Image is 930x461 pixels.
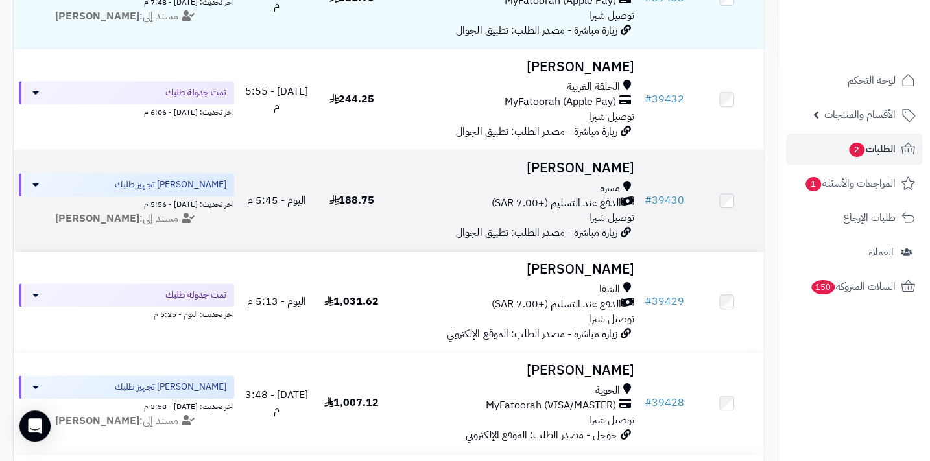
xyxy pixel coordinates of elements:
[329,193,374,208] span: 188.75
[786,202,922,233] a: طلبات الإرجاع
[786,134,922,165] a: الطلبات2
[329,91,374,107] span: 244.25
[644,294,684,309] a: #39429
[588,8,634,23] span: توصيل شبرا
[786,168,922,199] a: المراجعات والأسئلة1
[55,413,139,429] strong: [PERSON_NAME]
[55,211,139,226] strong: [PERSON_NAME]
[115,178,226,191] span: [PERSON_NAME] تجهيز طلبك
[588,412,634,428] span: توصيل شبرا
[55,8,139,24] strong: [PERSON_NAME]
[644,395,684,410] a: #39428
[595,383,619,398] span: الحوية
[811,279,836,295] span: 150
[19,307,234,320] div: اخر تحديث: اليوم - 5:25 م
[324,294,379,309] span: 1,031.62
[842,10,918,37] img: logo-2.png
[324,395,379,410] span: 1,007.12
[644,91,651,107] span: #
[504,95,615,110] span: MyFatoorah (Apple Pay)
[588,311,634,327] span: توصيل شبرا
[19,399,234,412] div: اخر تحديث: [DATE] - 3:58 م
[165,289,226,301] span: تمت جدولة طلبك
[868,243,894,261] span: العملاء
[786,237,922,268] a: العملاء
[599,282,619,297] span: الشفا
[644,395,651,410] span: #
[485,398,615,413] span: MyFatoorah (VISA/MASTER)
[456,23,617,38] span: زيارة مباشرة - مصدر الطلب: تطبيق الجوال
[9,9,244,24] div: مسند إلى:
[447,326,617,342] span: زيارة مباشرة - مصدر الطلب: الموقع الإلكتروني
[786,65,922,96] a: لوحة التحكم
[394,60,634,75] h3: [PERSON_NAME]
[588,109,634,124] span: توصيل شبرا
[247,294,306,309] span: اليوم - 5:13 م
[599,181,619,196] span: مسره
[456,225,617,241] span: زيارة مباشرة - مصدر الطلب: تطبيق الجوال
[466,427,617,443] span: جوجل - مصدر الطلب: الموقع الإلكتروني
[786,271,922,302] a: السلات المتروكة150
[394,161,634,176] h3: [PERSON_NAME]
[491,297,621,312] span: الدفع عند التسليم (+7.00 SAR)
[566,80,619,95] span: الحلقة الغربية
[848,140,896,158] span: الطلبات
[245,84,308,114] span: [DATE] - 5:55 م
[588,210,634,226] span: توصيل شبرا
[456,124,617,139] span: زيارة مباشرة - مصدر الطلب: تطبيق الجوال
[165,86,226,99] span: تمت جدولة طلبك
[115,381,226,394] span: [PERSON_NAME] تجهيز طلبك
[848,142,865,158] span: 2
[9,211,244,226] div: مسند إلى:
[824,106,896,124] span: الأقسام والمنتجات
[491,196,621,211] span: الدفع عند التسليم (+7.00 SAR)
[805,176,822,192] span: 1
[644,294,651,309] span: #
[810,278,896,296] span: السلات المتروكة
[9,414,244,429] div: مسند إلى:
[394,363,634,378] h3: [PERSON_NAME]
[19,104,234,118] div: اخر تحديث: [DATE] - 6:06 م
[804,174,896,193] span: المراجعات والأسئلة
[644,193,684,208] a: #39430
[247,193,306,208] span: اليوم - 5:45 م
[644,193,651,208] span: #
[848,71,896,89] span: لوحة التحكم
[19,410,51,442] div: Open Intercom Messenger
[644,91,684,107] a: #39432
[19,196,234,210] div: اخر تحديث: [DATE] - 5:56 م
[245,387,308,418] span: [DATE] - 3:48 م
[843,209,896,227] span: طلبات الإرجاع
[394,262,634,277] h3: [PERSON_NAME]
